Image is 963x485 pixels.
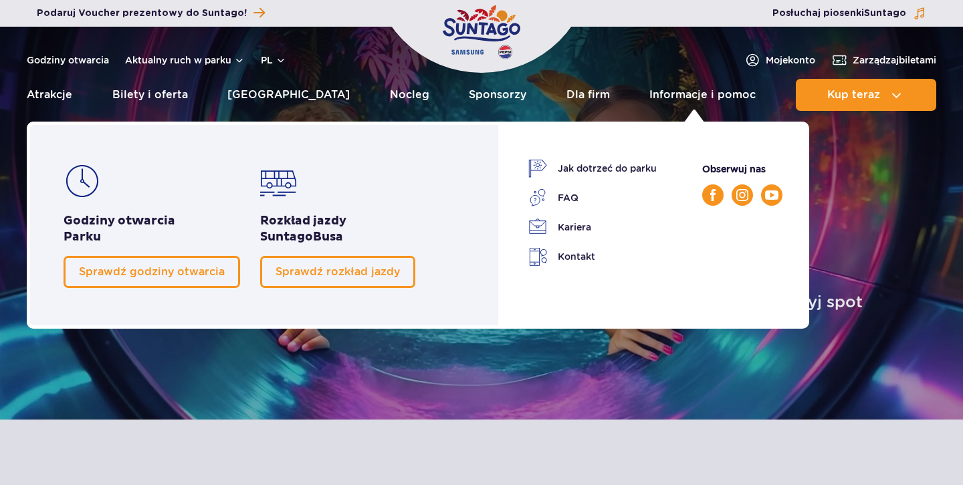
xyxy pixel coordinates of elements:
a: Kariera [528,218,657,236]
a: Dla firm [566,79,610,111]
img: YouTube [765,190,778,200]
a: Kontakt [528,247,657,267]
h2: Rozkład jazdy Busa [260,213,415,245]
button: pl [261,53,286,67]
p: Obserwuj nas [702,162,782,176]
a: Mojekonto [744,52,815,68]
a: Bilety i oferta [112,79,188,111]
a: Informacje i pomoc [649,79,756,111]
a: Atrakcje [27,79,72,111]
span: Zarządzaj biletami [853,53,936,67]
a: Zarządzajbiletami [831,52,936,68]
span: Suntago [260,229,313,245]
a: Sprawdź rozkład jazdy [260,256,415,288]
a: Sprawdź godziny otwarcia [64,256,240,288]
span: Moje konto [766,53,815,67]
a: [GEOGRAPHIC_DATA] [227,79,350,111]
img: Instagram [736,189,748,201]
a: FAQ [528,188,657,207]
span: Sprawdź godziny otwarcia [79,265,225,278]
span: Kup teraz [827,89,880,101]
a: Jak dotrzeć do parku [528,159,657,178]
h2: Godziny otwarcia Parku [64,213,240,245]
a: Godziny otwarcia [27,53,109,67]
a: Sponsorzy [469,79,526,111]
button: Kup teraz [796,79,936,111]
span: Sprawdź rozkład jazdy [276,265,400,278]
button: Aktualny ruch w parku [125,55,245,65]
img: Facebook [710,189,716,201]
a: Nocleg [390,79,429,111]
